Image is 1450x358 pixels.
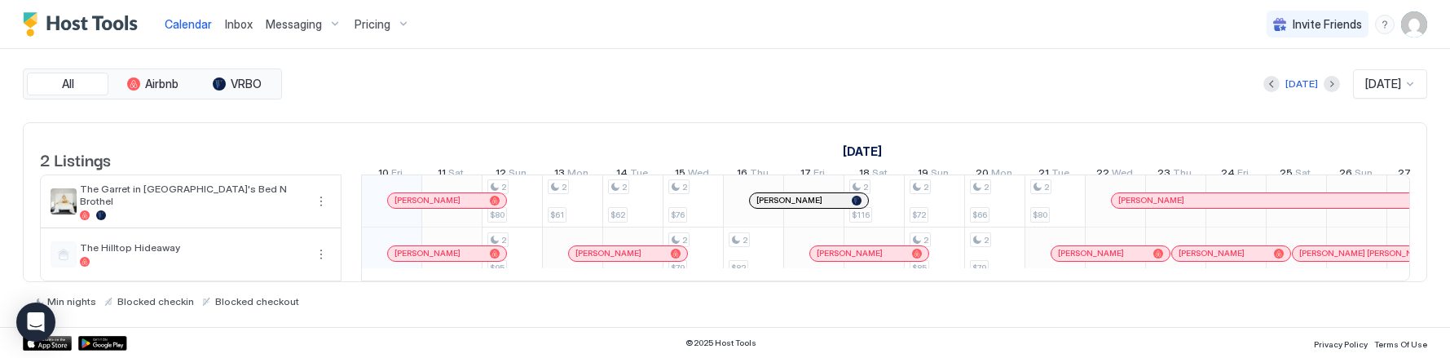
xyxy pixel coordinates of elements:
span: $116 [852,210,870,220]
span: 19 [918,166,928,183]
span: 14 [616,166,628,183]
span: $72 [912,210,926,220]
span: Tue [630,166,648,183]
span: 22 [1096,166,1109,183]
a: October 17, 2025 [796,163,829,187]
span: 16 [737,166,747,183]
span: 2 [863,182,868,192]
span: Inbox [225,17,253,31]
span: 13 [554,166,565,183]
div: User profile [1401,11,1427,38]
a: Inbox [225,15,253,33]
span: 2 Listings [40,147,111,171]
span: 20 [976,166,989,183]
span: 2 [984,182,989,192]
span: 2 [682,182,687,192]
div: listing image [51,188,77,214]
span: All [62,77,74,91]
div: menu [311,245,331,264]
button: [DATE] [1283,74,1320,94]
span: 15 [675,166,685,183]
span: $61 [550,210,564,220]
span: $79 [972,263,986,273]
span: 2 [501,235,506,245]
span: [PERSON_NAME] [817,248,883,259]
a: App Store [23,336,72,351]
span: The Hilltop Hideaway [80,241,305,254]
span: 2 [923,235,928,245]
span: Sat [1295,166,1311,183]
span: Pricing [355,17,390,32]
span: 2 [682,235,687,245]
span: 2 [1044,182,1049,192]
span: Sat [448,166,464,183]
span: Wed [1112,166,1133,183]
button: Next month [1324,76,1340,92]
a: October 23, 2025 [1153,163,1196,187]
span: $76 [671,210,685,220]
span: 21 [1038,166,1049,183]
span: [PERSON_NAME] [1118,195,1184,206]
span: Sun [1355,166,1373,183]
span: 2 [743,235,747,245]
span: 10 [378,166,389,183]
span: Tue [1051,166,1069,183]
button: VRBO [196,73,278,95]
a: October 19, 2025 [914,163,953,187]
span: [PERSON_NAME] [PERSON_NAME] [1299,248,1433,259]
span: 2 [501,182,506,192]
a: October 12, 2025 [491,163,531,187]
a: October 27, 2025 [1394,163,1439,187]
a: October 26, 2025 [1335,163,1377,187]
span: $66 [972,210,987,220]
span: [PERSON_NAME] [394,195,461,206]
span: Privacy Policy [1314,339,1368,349]
span: [PERSON_NAME] [756,195,822,206]
a: October 24, 2025 [1217,163,1253,187]
span: [DATE] [1365,77,1401,91]
a: October 15, 2025 [671,163,713,187]
div: Host Tools Logo [23,12,145,37]
div: [DATE] [1285,77,1318,91]
a: Calendar [165,15,212,33]
a: October 10, 2025 [374,163,407,187]
span: 2 [622,182,627,192]
span: [PERSON_NAME] [1179,248,1245,259]
span: $80 [490,210,505,220]
span: 17 [800,166,811,183]
span: 18 [859,166,870,183]
div: tab-group [23,69,282,99]
a: Privacy Policy [1314,334,1368,351]
span: Mon [567,166,588,183]
div: menu [1375,15,1395,34]
a: October 11, 2025 [434,163,468,187]
span: [PERSON_NAME] [1058,248,1124,259]
span: 26 [1339,166,1352,183]
a: October 20, 2025 [972,163,1016,187]
span: 27 [1398,166,1411,183]
span: Terms Of Use [1374,339,1427,349]
span: Sun [509,166,527,183]
span: Blocked checkout [215,295,299,307]
a: October 13, 2025 [550,163,593,187]
span: Invite Friends [1293,17,1362,32]
span: $80 [1033,210,1047,220]
span: $79 [671,263,685,273]
span: Airbnb [145,77,178,91]
span: $85 [912,263,927,273]
span: [PERSON_NAME] [394,248,461,259]
span: Sat [872,166,888,183]
div: menu [311,192,331,211]
span: Sun [931,166,949,183]
button: All [27,73,108,95]
a: October 1, 2025 [839,139,886,163]
a: October 25, 2025 [1276,163,1315,187]
span: Fri [1237,166,1249,183]
span: Mon [991,166,1012,183]
span: VRBO [231,77,262,91]
span: 2 [923,182,928,192]
a: October 16, 2025 [733,163,773,187]
span: Fri [813,166,825,183]
span: The Garret in [GEOGRAPHIC_DATA]'s Bed N Brothel [80,183,305,207]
